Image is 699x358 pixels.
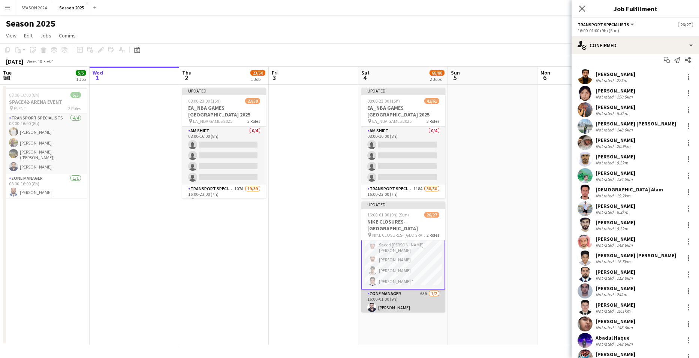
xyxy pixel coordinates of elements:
[424,212,439,218] span: 26/27
[596,87,635,94] div: [PERSON_NAME]
[615,325,634,330] div: 148.6km
[361,289,445,326] app-card-role: Zone Manager65A1/216:00-01:00 (9h)[PERSON_NAME]
[596,193,615,198] div: Not rated
[596,110,615,116] div: Not rated
[250,70,265,76] span: 23/50
[56,31,79,40] a: Comms
[76,70,86,76] span: 5/5
[182,88,266,198] div: Updated08:00-23:00 (15h)23/50EA_NBA GAMES [GEOGRAPHIC_DATA] 2025 EA_NBA GAMES 20253 RolesAM SHIFT...
[3,114,87,174] app-card-role: Transport Specialists4/408:00-16:00 (8h)[PERSON_NAME][PERSON_NAME][PERSON_NAME] ([PERSON_NAME])[P...
[182,104,266,118] h3: EA_NBA GAMES [GEOGRAPHIC_DATA] 2025
[53,0,90,15] button: Season 2025
[247,118,260,124] span: 3 Roles
[14,106,26,111] span: EVENT
[596,120,676,127] div: [PERSON_NAME] [PERSON_NAME]
[596,137,635,143] div: [PERSON_NAME]
[578,28,693,33] div: 16:00-01:00 (9h) (Sun)
[361,69,370,76] span: Sat
[678,22,693,27] span: 26/27
[3,98,87,105] h3: SPACE42-ARENA EVENT
[596,71,635,78] div: [PERSON_NAME]
[451,69,460,76] span: Sun
[182,69,192,76] span: Thu
[615,341,634,347] div: 148.6km
[596,292,615,297] div: Not rated
[615,110,630,116] div: 8.3km
[615,143,632,149] div: 20.9km
[361,104,445,118] h3: EA_NBA GAMES [GEOGRAPHIC_DATA] 2025
[76,76,86,82] div: 1 Job
[91,73,103,82] span: 1
[245,98,260,104] span: 23/50
[596,219,635,226] div: [PERSON_NAME]
[596,252,676,259] div: [PERSON_NAME] [PERSON_NAME]
[596,170,635,176] div: [PERSON_NAME]
[182,127,266,185] app-card-role: AM SHIFT0/408:00-16:00 (8h)
[596,127,615,133] div: Not rated
[427,232,439,238] span: 2 Roles
[6,58,23,65] div: [DATE]
[3,88,87,198] app-job-card: 08:00-16:00 (8h)5/5SPACE42-ARENA EVENT EVENT2 RolesTransport Specialists4/408:00-16:00 (8h)[PERSO...
[182,88,266,94] div: Updated
[6,32,16,39] span: View
[361,88,445,198] div: Updated08:00-23:00 (15h)42/61EA_NBA GAMES [GEOGRAPHIC_DATA] 2025 EA_NBA GAMES 20253 RolesAM SHIFT...
[372,118,412,124] span: EA_NBA GAMES 2025
[596,275,615,281] div: Not rated
[596,226,615,231] div: Not rated
[367,98,400,104] span: 08:00-23:00 (15h)
[596,259,615,264] div: Not rated
[596,176,615,182] div: Not rated
[615,176,634,182] div: 134.5km
[272,69,278,76] span: Fri
[427,118,439,124] span: 3 Roles
[572,4,699,13] h3: Job Fulfilment
[539,73,550,82] span: 6
[615,193,632,198] div: 19.2km
[572,36,699,54] div: Confirmed
[615,127,634,133] div: 148.6km
[596,209,615,215] div: Not rated
[615,78,629,83] div: 225m
[361,127,445,185] app-card-role: AM SHIFT0/408:00-16:00 (8h)
[3,69,12,76] span: Tue
[181,73,192,82] span: 2
[596,268,635,275] div: [PERSON_NAME]
[59,32,76,39] span: Comms
[596,334,634,341] div: Abadul Haque
[271,73,278,82] span: 3
[596,351,635,358] div: [PERSON_NAME]
[93,69,103,76] span: Wed
[596,78,615,83] div: Not rated
[596,160,615,166] div: Not rated
[596,186,663,193] div: [DEMOGRAPHIC_DATA] Alam
[578,22,635,27] button: Transport Specialists
[188,98,221,104] span: 08:00-23:00 (15h)
[596,318,635,325] div: [PERSON_NAME]
[430,70,445,76] span: 68/88
[424,98,439,104] span: 42/61
[596,325,615,330] div: Not rated
[40,32,51,39] span: Jobs
[596,308,615,314] div: Not rated
[615,259,632,264] div: 16.5km
[615,94,634,100] div: 150.5km
[21,31,36,40] a: Edit
[6,18,55,29] h1: Season 2025
[540,69,550,76] span: Mon
[15,0,53,15] button: SEASON 2024
[3,31,19,40] a: View
[251,76,265,82] div: 1 Job
[361,201,445,207] div: Updated
[615,308,632,314] div: 19.1km
[2,73,12,82] span: 30
[360,73,370,82] span: 4
[615,209,630,215] div: 8.3km
[361,201,445,312] app-job-card: Updated16:00-01:00 (9h) (Sun)26/27NIKE CLOSURES- [GEOGRAPHIC_DATA] NIKE CLOSURES- [GEOGRAPHIC_DAT...
[596,143,615,149] div: Not rated
[615,226,630,231] div: 8.3km
[450,73,460,82] span: 5
[596,301,635,308] div: [PERSON_NAME]
[37,31,54,40] a: Jobs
